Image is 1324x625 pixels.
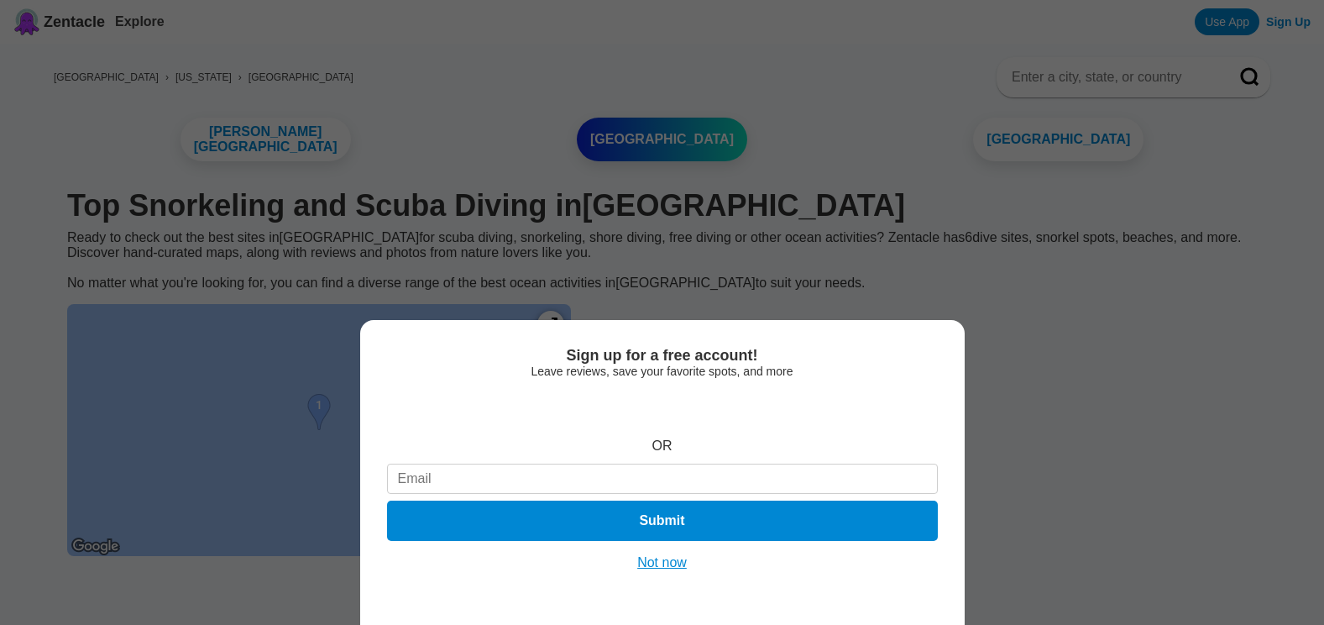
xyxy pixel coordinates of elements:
button: Not now [632,554,692,571]
div: Sign up for a free account! [387,347,938,365]
div: Leave reviews, save your favorite spots, and more [387,365,938,378]
div: OR [652,439,672,454]
input: Email [387,464,938,494]
button: Submit [387,501,938,541]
